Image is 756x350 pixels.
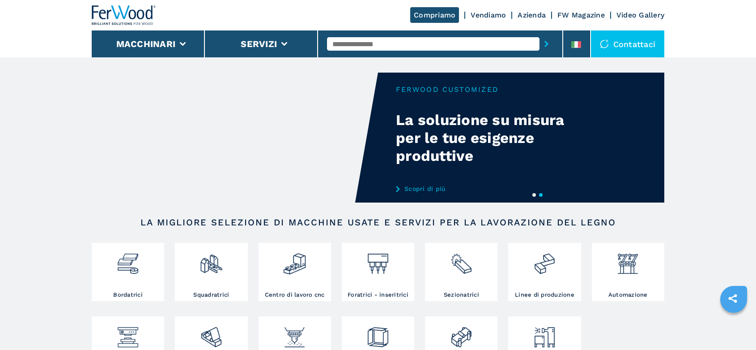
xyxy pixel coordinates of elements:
img: linee_di_produzione_2.png [533,245,556,276]
img: Ferwood [92,5,156,25]
a: Video Gallery [616,11,664,19]
img: centro_di_lavoro_cnc_2.png [283,245,306,276]
h3: Linee di produzione [515,291,574,299]
a: Compriamo [410,7,459,23]
img: verniciatura_1.png [283,319,306,349]
h3: Sezionatrici [444,291,479,299]
a: Sezionatrici [425,243,497,301]
button: 2 [539,193,543,197]
a: Bordatrici [92,243,164,301]
h3: Centro di lavoro cnc [265,291,325,299]
button: 1 [532,193,536,197]
h2: LA MIGLIORE SELEZIONE DI MACCHINE USATE E SERVIZI PER LA LAVORAZIONE DEL LEGNO [120,217,636,228]
img: bordatrici_1.png [116,245,140,276]
h3: Foratrici - inseritrici [348,291,408,299]
img: foratrici_inseritrici_2.png [366,245,390,276]
img: Contattaci [600,39,609,48]
button: Macchinari [116,39,176,49]
a: FW Magazine [557,11,605,19]
a: Centro di lavoro cnc [259,243,331,301]
a: sharethis [722,287,744,310]
a: Squadratrici [175,243,247,301]
button: submit-button [539,34,553,54]
button: Servizi [241,39,277,49]
div: Contattaci [591,30,665,57]
img: aspirazione_1.png [533,319,556,349]
h3: Squadratrici [193,291,229,299]
img: montaggio_imballaggio_2.png [366,319,390,349]
img: levigatrici_2.png [200,319,223,349]
a: Foratrici - inseritrici [342,243,414,301]
img: pressa-strettoia.png [116,319,140,349]
a: Scopri di più [396,185,571,192]
a: Linee di produzione [508,243,581,301]
img: sezionatrici_2.png [450,245,473,276]
a: Azienda [518,11,546,19]
video: Your browser does not support the video tag. [92,73,378,203]
h3: Automazione [608,291,648,299]
iframe: Chat [718,310,749,343]
img: squadratrici_2.png [200,245,223,276]
h3: Bordatrici [113,291,143,299]
img: automazione.png [616,245,640,276]
img: lavorazione_porte_finestre_2.png [450,319,473,349]
a: Vendiamo [471,11,506,19]
a: Automazione [592,243,664,301]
